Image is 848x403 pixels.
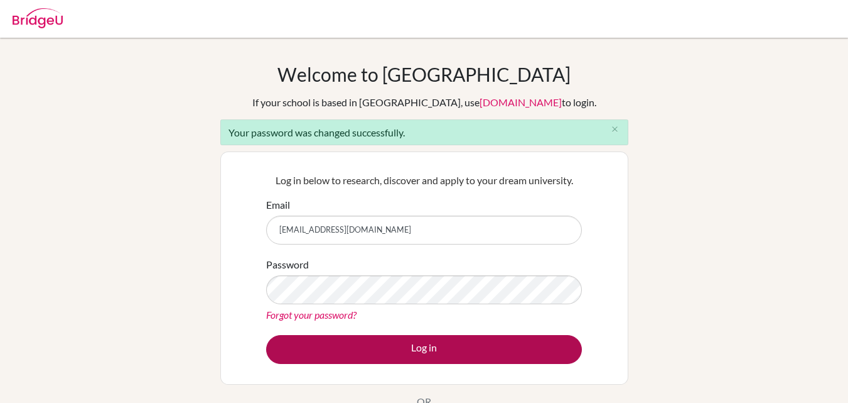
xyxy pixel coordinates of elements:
[480,96,562,108] a: [DOMAIN_NAME]
[252,95,596,110] div: If your school is based in [GEOGRAPHIC_DATA], use to login.
[13,8,63,28] img: Bridge-U
[220,119,628,145] div: Your password was changed successfully.
[266,335,582,364] button: Log in
[610,124,620,134] i: close
[266,309,357,321] a: Forgot your password?
[266,197,290,213] label: Email
[266,173,582,188] p: Log in below to research, discover and apply to your dream university.
[603,120,628,139] button: Close
[266,257,309,272] label: Password
[277,63,571,86] h1: Welcome to [GEOGRAPHIC_DATA]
